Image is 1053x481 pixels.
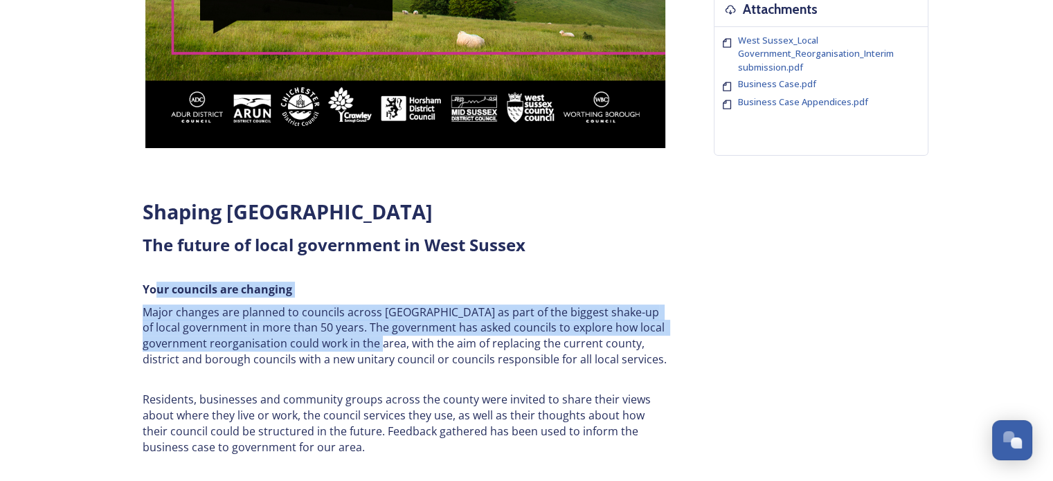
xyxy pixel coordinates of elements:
span: West Sussex_Local Government_Reorganisation_Interim submission.pdf [738,34,894,73]
span: Business Case Appendices.pdf [738,96,868,108]
button: Open Chat [992,420,1032,460]
p: Residents, businesses and community groups across the county were invited to share their views ab... [143,392,669,455]
span: Business Case.pdf [738,78,816,90]
strong: The future of local government in West Sussex [143,233,525,256]
p: Major changes are planned to councils across [GEOGRAPHIC_DATA] as part of the biggest shake-up of... [143,305,669,367]
strong: Shaping [GEOGRAPHIC_DATA] [143,198,433,225]
strong: Your councils are changing [143,282,292,297]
